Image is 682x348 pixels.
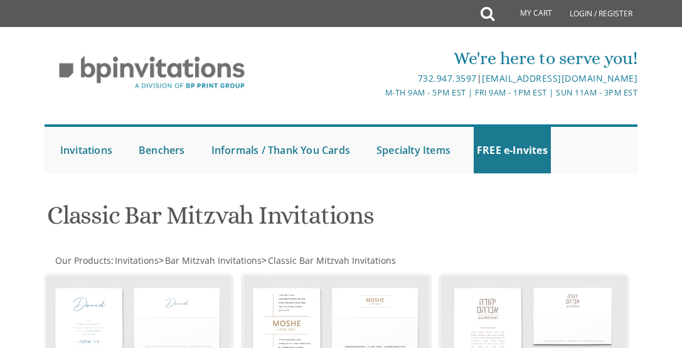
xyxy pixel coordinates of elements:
div: We're here to serve you! [243,46,637,71]
a: [EMAIL_ADDRESS][DOMAIN_NAME] [482,72,637,84]
a: Invitations [57,127,115,173]
a: FREE e-Invites [474,127,551,173]
span: Invitations [115,254,159,266]
h1: Classic Bar Mitzvah Invitations [47,202,635,239]
div: M-Th 9am - 5pm EST | Fri 9am - 1pm EST | Sun 11am - 3pm EST [243,86,637,99]
span: Bar Mitzvah Invitations [165,254,262,266]
div: | [243,71,637,86]
a: 732.947.3597 [418,72,477,84]
a: Classic Bar Mitzvah Invitations [267,254,396,266]
a: Informals / Thank You Cards [208,127,353,173]
span: Classic Bar Mitzvah Invitations [268,254,396,266]
a: My Cart [493,1,561,26]
a: Invitations [114,254,159,266]
img: BP Invitation Loft [45,46,260,99]
span: > [262,254,396,266]
a: Our Products [54,254,111,266]
a: Bar Mitzvah Invitations [164,254,262,266]
div: : [45,254,637,267]
a: Benchers [136,127,188,173]
span: > [159,254,262,266]
a: Specialty Items [373,127,454,173]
